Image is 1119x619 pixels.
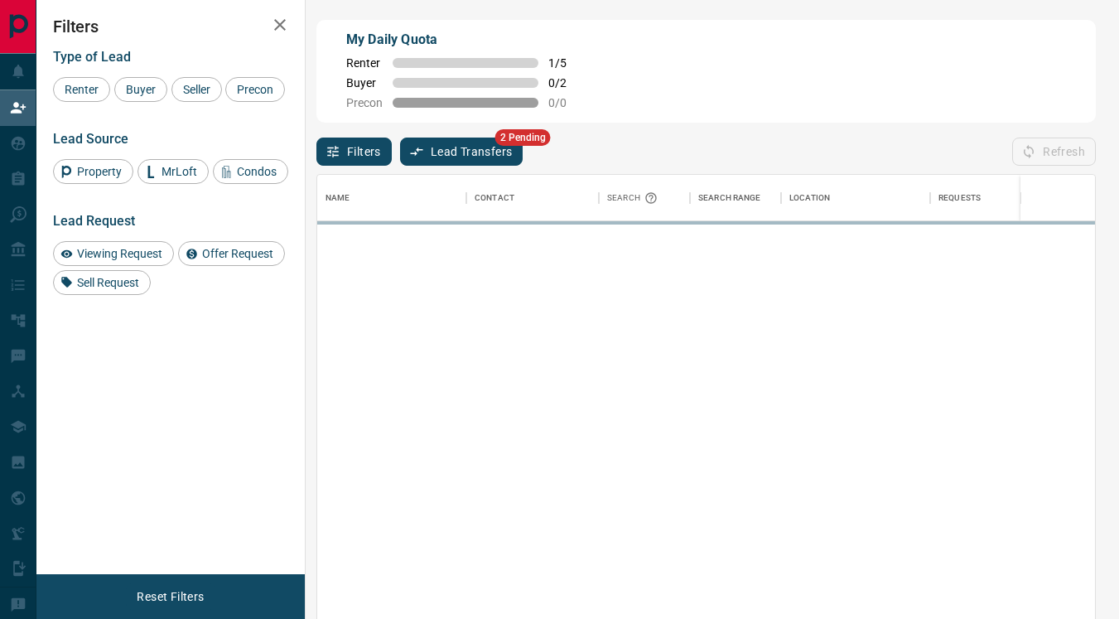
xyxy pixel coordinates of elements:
[137,159,209,184] div: MrLoft
[59,83,104,96] span: Renter
[53,77,110,102] div: Renter
[213,159,288,184] div: Condos
[466,175,599,221] div: Contact
[607,175,662,221] div: Search
[781,175,930,221] div: Location
[171,77,222,102] div: Seller
[316,138,392,166] button: Filters
[326,175,350,221] div: Name
[53,270,151,295] div: Sell Request
[930,175,1079,221] div: Requests
[317,175,466,221] div: Name
[71,165,128,178] span: Property
[690,175,781,221] div: Search Range
[71,247,168,260] span: Viewing Request
[475,175,514,221] div: Contact
[698,175,761,221] div: Search Range
[548,76,585,89] span: 0 / 2
[53,17,288,36] h2: Filters
[53,131,128,147] span: Lead Source
[71,276,145,289] span: Sell Request
[346,30,585,50] p: My Daily Quota
[400,138,523,166] button: Lead Transfers
[156,165,203,178] span: MrLoft
[548,56,585,70] span: 1 / 5
[53,213,135,229] span: Lead Request
[53,49,131,65] span: Type of Lead
[114,77,167,102] div: Buyer
[53,241,174,266] div: Viewing Request
[53,159,133,184] div: Property
[938,175,981,221] div: Requests
[789,175,830,221] div: Location
[196,247,279,260] span: Offer Request
[126,583,215,611] button: Reset Filters
[548,96,585,109] span: 0 / 0
[225,77,285,102] div: Precon
[177,83,216,96] span: Seller
[346,96,383,109] span: Precon
[231,83,279,96] span: Precon
[495,129,551,146] span: 2 Pending
[346,76,383,89] span: Buyer
[178,241,285,266] div: Offer Request
[346,56,383,70] span: Renter
[231,165,282,178] span: Condos
[120,83,162,96] span: Buyer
